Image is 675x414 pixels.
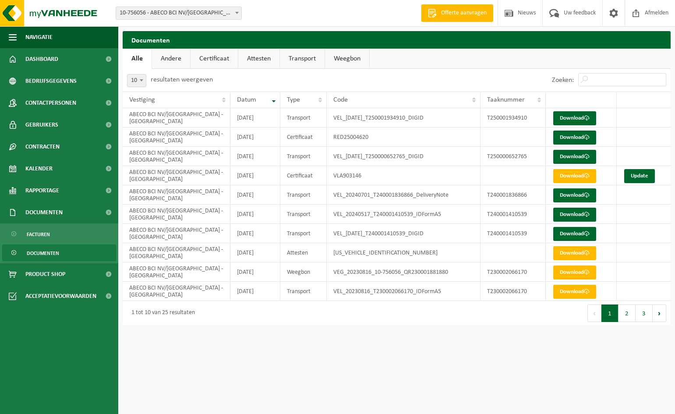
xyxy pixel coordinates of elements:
[481,205,546,224] td: T240001410539
[230,147,280,166] td: [DATE]
[123,224,230,243] td: ABECO BCI NV/[GEOGRAPHIC_DATA] - [GEOGRAPHIC_DATA]
[129,96,155,103] span: Vestiging
[25,136,60,158] span: Contracten
[123,282,230,301] td: ABECO BCI NV/[GEOGRAPHIC_DATA] - [GEOGRAPHIC_DATA]
[481,108,546,127] td: T250001934910
[2,244,116,261] a: Documenten
[123,31,671,48] h2: Documenten
[553,208,596,222] a: Download
[230,224,280,243] td: [DATE]
[327,282,481,301] td: VEL_20230816_T230002066170_IDFormA5
[25,263,65,285] span: Product Shop
[25,114,58,136] span: Gebruikers
[230,185,280,205] td: [DATE]
[191,49,238,69] a: Certificaat
[25,26,53,48] span: Navigatie
[25,158,53,180] span: Kalender
[230,166,280,185] td: [DATE]
[481,224,546,243] td: T240001410539
[123,205,230,224] td: ABECO BCI NV/[GEOGRAPHIC_DATA] - [GEOGRAPHIC_DATA]
[123,127,230,147] td: ABECO BCI NV/[GEOGRAPHIC_DATA] - [GEOGRAPHIC_DATA]
[553,227,596,241] a: Download
[116,7,241,19] span: 10-756056 - ABECO BCI NV/SA - HARELBEKE
[624,169,655,183] a: Update
[327,108,481,127] td: VEL_[DATE]_T250001934910_DIGID
[280,108,327,127] td: Transport
[237,96,256,103] span: Datum
[481,185,546,205] td: T240001836866
[587,304,601,322] button: Previous
[280,262,327,282] td: Weegbon
[280,282,327,301] td: Transport
[25,202,63,223] span: Documenten
[481,262,546,282] td: T230002066170
[333,96,348,103] span: Code
[553,246,596,260] a: Download
[553,111,596,125] a: Download
[116,7,242,20] span: 10-756056 - ABECO BCI NV/SA - HARELBEKE
[238,49,279,69] a: Attesten
[25,48,58,70] span: Dashboard
[553,169,596,183] a: Download
[25,285,96,307] span: Acceptatievoorwaarden
[553,131,596,145] a: Download
[327,166,481,185] td: VLA903146
[280,205,327,224] td: Transport
[327,262,481,282] td: VEG_20230816_10-756056_QR230001881880
[653,304,666,322] button: Next
[553,285,596,299] a: Download
[439,9,489,18] span: Offerte aanvragen
[481,282,546,301] td: T230002066170
[230,205,280,224] td: [DATE]
[25,92,76,114] span: Contactpersonen
[123,166,230,185] td: ABECO BCI NV/[GEOGRAPHIC_DATA] - [GEOGRAPHIC_DATA]
[152,49,190,69] a: Andere
[327,127,481,147] td: RED25004620
[280,127,327,147] td: Certificaat
[327,205,481,224] td: VEL_20240517_T240001410539_IDFormA5
[25,70,77,92] span: Bedrijfsgegevens
[421,4,493,22] a: Offerte aanvragen
[553,265,596,280] a: Download
[553,188,596,202] a: Download
[618,304,636,322] button: 2
[280,49,325,69] a: Transport
[327,147,481,166] td: VEL_[DATE]_T250000652765_DIGID
[123,243,230,262] td: ABECO BCI NV/[GEOGRAPHIC_DATA] - [GEOGRAPHIC_DATA]
[552,77,574,84] label: Zoeken:
[123,262,230,282] td: ABECO BCI NV/[GEOGRAPHIC_DATA] - [GEOGRAPHIC_DATA]
[230,127,280,147] td: [DATE]
[287,96,300,103] span: Type
[280,243,327,262] td: Attesten
[636,304,653,322] button: 3
[27,226,50,243] span: Facturen
[230,108,280,127] td: [DATE]
[280,147,327,166] td: Transport
[123,147,230,166] td: ABECO BCI NV/[GEOGRAPHIC_DATA] - [GEOGRAPHIC_DATA]
[230,243,280,262] td: [DATE]
[280,185,327,205] td: Transport
[25,180,59,202] span: Rapportage
[123,49,152,69] a: Alle
[127,74,146,87] span: 10
[327,243,481,262] td: [US_VEHICLE_IDENTIFICATION_NUMBER]
[2,226,116,242] a: Facturen
[601,304,618,322] button: 1
[123,185,230,205] td: ABECO BCI NV/[GEOGRAPHIC_DATA] - [GEOGRAPHIC_DATA]
[230,282,280,301] td: [DATE]
[553,150,596,164] a: Download
[280,166,327,185] td: Certificaat
[230,262,280,282] td: [DATE]
[327,185,481,205] td: VEL_20240701_T240001836866_DeliveryNote
[127,305,195,321] div: 1 tot 10 van 25 resultaten
[327,224,481,243] td: VEL_[DATE]_T240001410539_DIGID
[27,245,59,262] span: Documenten
[123,108,230,127] td: ABECO BCI NV/[GEOGRAPHIC_DATA] - [GEOGRAPHIC_DATA]
[151,76,213,83] label: resultaten weergeven
[487,96,525,103] span: Taaknummer
[325,49,369,69] a: Weegbon
[280,224,327,243] td: Transport
[481,147,546,166] td: T250000652765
